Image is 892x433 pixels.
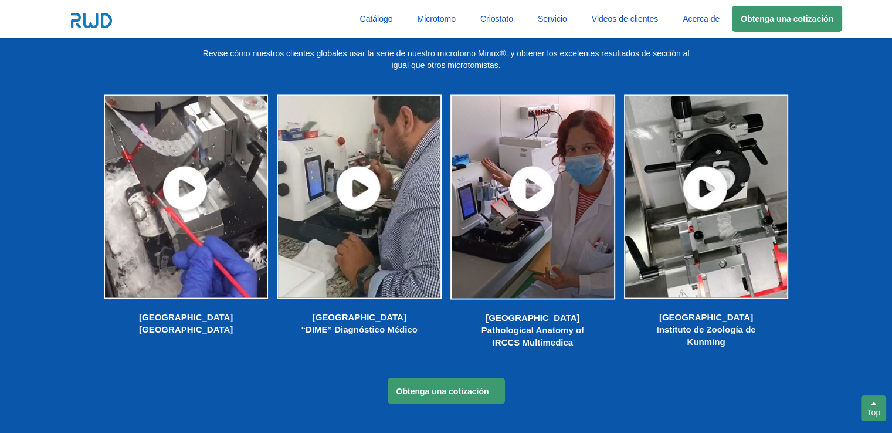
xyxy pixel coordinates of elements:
[293,310,425,336] p: [GEOGRAPHIC_DATA] “DIME” Diagnóstico Médico
[640,310,772,348] p: [GEOGRAPHIC_DATA] Instituto de Zoología de Kunming
[861,395,886,421] div: Top
[120,310,252,336] p: [GEOGRAPHIC_DATA] [GEOGRAPHIC_DATA]
[467,311,598,349] p: [GEOGRAPHIC_DATA] Pathological Anatomy of IRCCS Multimedica
[732,6,842,32] a: Obtenga una cotización
[196,48,697,71] p: Revise cómo nuestros clientes globales usar la serie de nuestro microtomo Minux®, y obtener los e...
[388,378,505,404] a: Obtenga una cotización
